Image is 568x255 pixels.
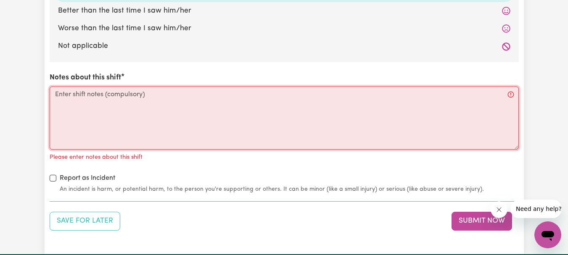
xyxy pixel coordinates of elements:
[534,221,561,248] iframe: Button to launch messaging window
[60,185,519,194] small: An incident is harm, or potential harm, to the person you're supporting or others. It can be mino...
[50,212,120,230] button: Save your job report
[50,153,143,162] p: Please enter notes about this shift
[58,23,510,34] label: Worse than the last time I saw him/her
[50,72,121,83] label: Notes about this shift
[452,212,512,230] button: Submit your job report
[60,173,115,183] label: Report as Incident
[5,6,51,13] span: Need any help?
[58,41,510,52] label: Not applicable
[491,201,507,218] iframe: Close message
[511,200,561,218] iframe: Message from company
[58,5,510,16] label: Better than the last time I saw him/her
